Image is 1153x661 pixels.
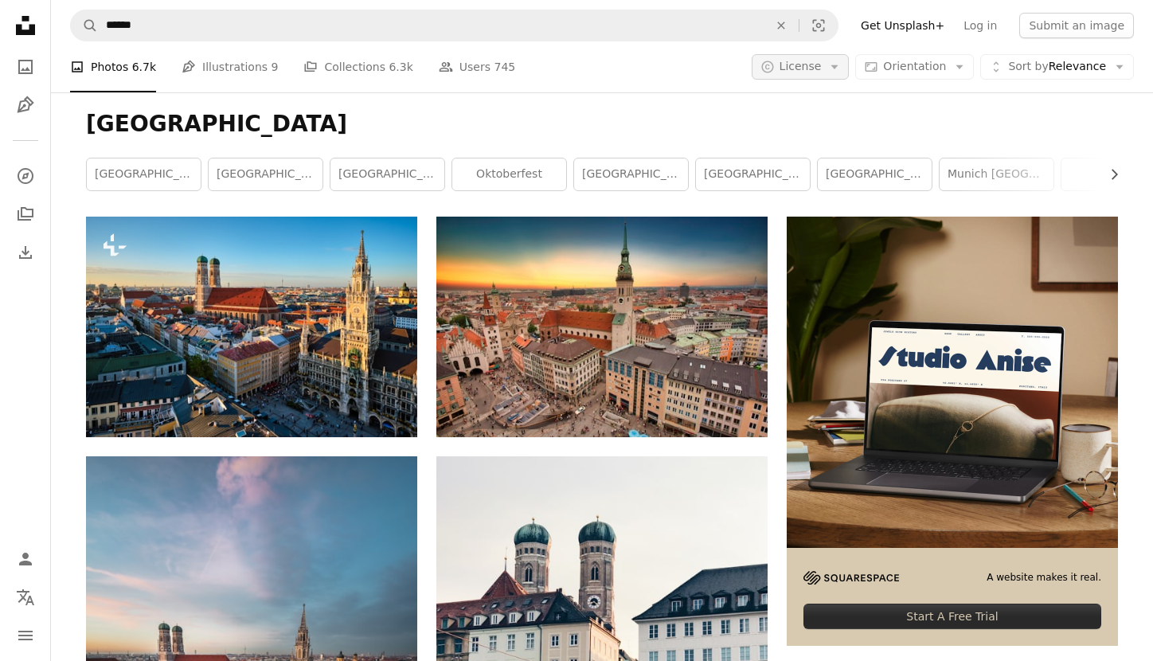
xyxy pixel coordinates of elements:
[980,54,1134,80] button: Sort byRelevance
[86,319,417,334] a: Aerial view of Munich - Marienplatz, Neues Rathaus and Frauenkirche from St. Peter's church on su...
[10,160,41,192] a: Explore
[803,604,1101,629] div: Start A Free Trial
[272,58,279,76] span: 9
[209,158,322,190] a: [GEOGRAPHIC_DATA]
[1008,60,1048,72] span: Sort by
[303,41,412,92] a: Collections 6.3k
[439,41,515,92] a: Users 745
[764,10,799,41] button: Clear
[10,620,41,651] button: Menu
[1100,158,1118,190] button: scroll list to the right
[436,559,768,573] a: view of buildings
[10,51,41,83] a: Photos
[987,571,1101,585] span: A website makes it real.
[10,10,41,45] a: Home — Unsplash
[10,543,41,575] a: Log in / Sign up
[494,58,516,76] span: 745
[70,10,838,41] form: Find visuals sitewide
[855,54,974,80] button: Orientation
[818,158,932,190] a: [GEOGRAPHIC_DATA]
[389,58,412,76] span: 6.3k
[452,158,566,190] a: oktoberfest
[787,217,1118,646] a: A website makes it real.Start A Free Trial
[787,217,1118,548] img: file-1705123271268-c3eaf6a79b21image
[10,198,41,230] a: Collections
[883,60,946,72] span: Orientation
[803,571,899,585] img: file-1705255347840-230a6ab5bca9image
[10,237,41,268] a: Download History
[954,13,1006,38] a: Log in
[436,319,768,334] a: aerial view of city buildings during sunset
[330,158,444,190] a: [GEOGRAPHIC_DATA]
[182,41,278,92] a: Illustrations 9
[799,10,838,41] button: Visual search
[87,158,201,190] a: [GEOGRAPHIC_DATA]
[780,60,822,72] span: License
[851,13,954,38] a: Get Unsplash+
[752,54,850,80] button: License
[71,10,98,41] button: Search Unsplash
[86,110,1118,139] h1: [GEOGRAPHIC_DATA]
[696,158,810,190] a: [GEOGRAPHIC_DATA]
[940,158,1053,190] a: munich [GEOGRAPHIC_DATA]
[1019,13,1134,38] button: Submit an image
[10,581,41,613] button: Language
[86,217,417,437] img: Aerial view of Munich - Marienplatz, Neues Rathaus and Frauenkirche from St. Peter's church on su...
[10,89,41,121] a: Illustrations
[1008,59,1106,75] span: Relevance
[574,158,688,190] a: [GEOGRAPHIC_DATA]
[436,217,768,437] img: aerial view of city buildings during sunset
